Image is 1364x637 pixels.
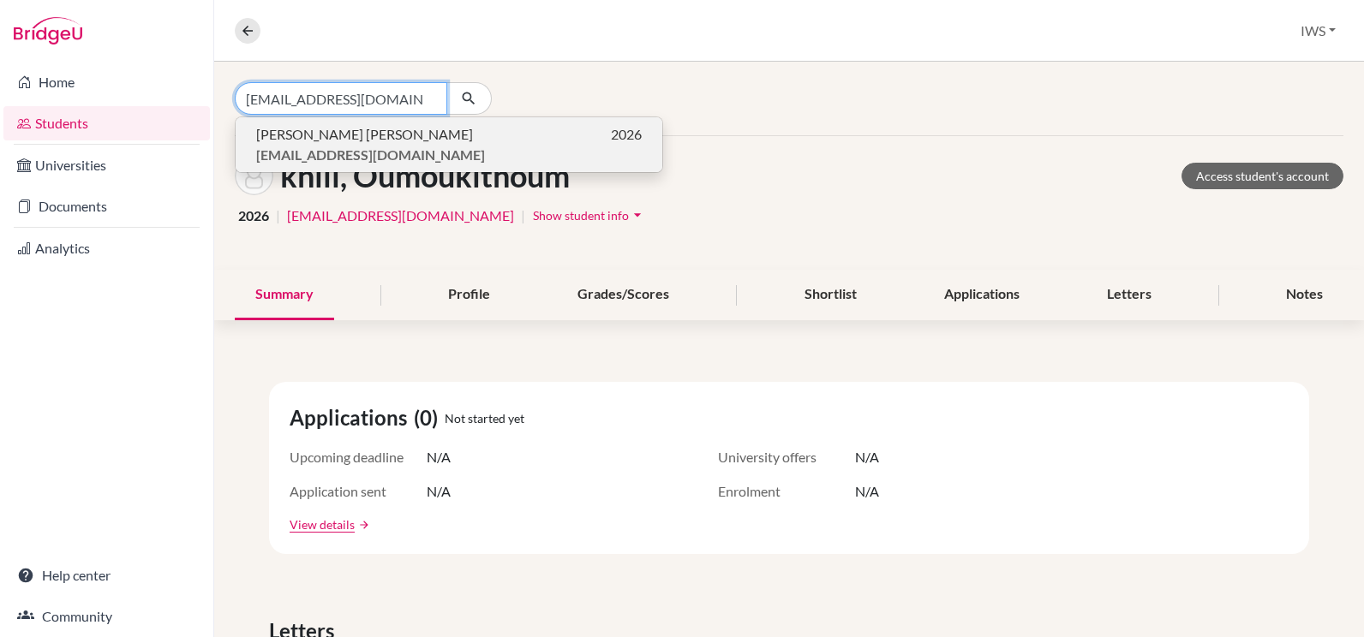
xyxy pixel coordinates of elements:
span: N/A [427,447,451,467]
span: N/A [855,447,879,467]
input: Find student by name... [235,82,447,115]
div: Profile [428,270,511,320]
span: N/A [855,481,879,502]
button: [PERSON_NAME] [PERSON_NAME]2026[EMAIL_ADDRESS][DOMAIN_NAME] [236,117,662,172]
span: 2026 [611,124,642,145]
span: 2026 [238,205,269,226]
button: Show student infoarrow_drop_down [532,202,647,229]
img: Oumouklthoum khlil's avatar [235,157,273,195]
h1: khlil, Oumouklthoum [280,158,570,194]
span: [PERSON_NAME] [PERSON_NAME] [256,124,473,145]
img: Bridge-U [14,17,82,45]
b: [EMAIL_ADDRESS][DOMAIN_NAME] [256,146,485,163]
span: Upcoming deadline [290,447,427,467]
button: IWS [1293,15,1343,47]
span: Enrolment [718,481,855,502]
a: [EMAIL_ADDRESS][DOMAIN_NAME] [287,205,514,226]
div: Notes [1265,270,1343,320]
a: Help center [3,558,210,592]
a: Home [3,65,210,99]
a: Students [3,106,210,140]
div: Grades/Scores [557,270,690,320]
a: View details [290,515,355,533]
a: Documents [3,189,210,223]
i: arrow_drop_down [629,206,646,223]
span: Application sent [290,481,427,502]
a: Universities [3,148,210,182]
span: Applications [290,402,414,433]
a: Analytics [3,231,210,265]
span: Not started yet [445,409,524,427]
div: Summary [235,270,334,320]
span: | [276,205,280,226]
span: University offers [718,447,855,467]
span: Show student info [533,208,629,223]
span: | [521,205,525,226]
span: N/A [427,481,451,502]
a: Access student's account [1182,163,1343,189]
a: Community [3,599,210,634]
div: Shortlist [784,270,877,320]
a: arrow_forward [355,519,370,531]
div: Letters [1086,270,1172,320]
span: (0) [414,402,445,433]
div: Applications [924,270,1040,320]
